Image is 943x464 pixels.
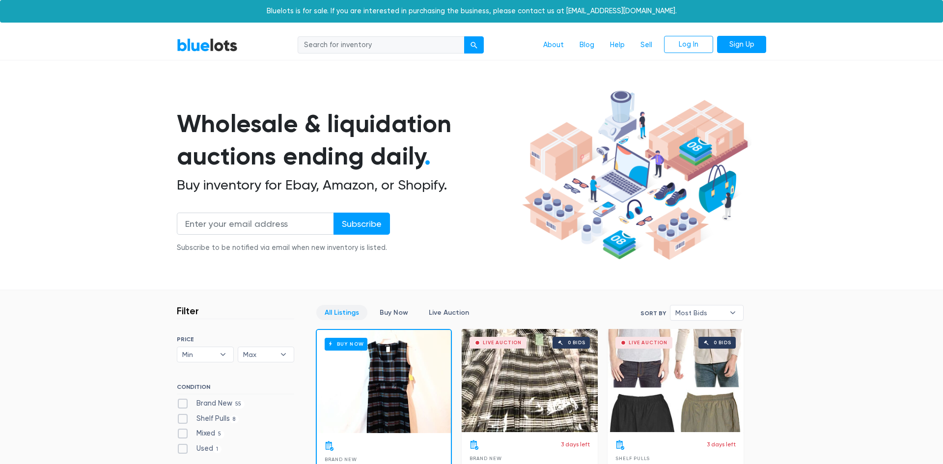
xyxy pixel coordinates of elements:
div: Live Auction [483,340,522,345]
a: Sign Up [717,36,766,54]
img: hero-ee84e7d0318cb26816c560f6b4441b76977f77a177738b4e94f68c95b2b83dbb.png [519,86,751,265]
input: Enter your email address [177,213,334,235]
div: Subscribe to be notified via email when new inventory is listed. [177,243,390,253]
a: Buy Now [317,330,451,433]
b: ▾ [722,305,743,320]
a: Live Auction 0 bids [608,329,744,432]
span: 55 [232,400,245,408]
a: Live Auction 0 bids [462,329,598,432]
a: About [535,36,572,55]
h1: Wholesale & liquidation auctions ending daily [177,108,519,173]
label: Brand New [177,398,245,409]
span: Shelf Pulls [615,456,650,461]
span: 8 [230,415,239,423]
a: Log In [664,36,713,54]
p: 3 days left [561,440,590,449]
span: 5 [215,431,224,438]
span: Brand New [325,457,357,462]
label: Mixed [177,428,224,439]
a: BlueLots [177,38,238,52]
div: 0 bids [714,340,731,345]
input: Subscribe [333,213,390,235]
b: ▾ [273,347,294,362]
h6: Buy Now [325,338,367,350]
input: Search for inventory [298,36,465,54]
h6: PRICE [177,336,294,343]
span: . [424,141,431,171]
p: 3 days left [707,440,736,449]
span: 1 [213,445,222,453]
span: Brand New [470,456,501,461]
label: Sort By [640,309,666,318]
h2: Buy inventory for Ebay, Amazon, or Shopify. [177,177,519,193]
a: All Listings [316,305,367,320]
a: Blog [572,36,602,55]
span: Min [182,347,215,362]
span: Most Bids [675,305,724,320]
label: Shelf Pulls [177,413,239,424]
h3: Filter [177,305,199,317]
label: Used [177,443,222,454]
div: 0 bids [568,340,585,345]
span: Max [243,347,276,362]
h6: CONDITION [177,383,294,394]
b: ▾ [213,347,233,362]
a: Buy Now [371,305,416,320]
div: Live Auction [629,340,667,345]
a: Sell [633,36,660,55]
a: Help [602,36,633,55]
a: Live Auction [420,305,477,320]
